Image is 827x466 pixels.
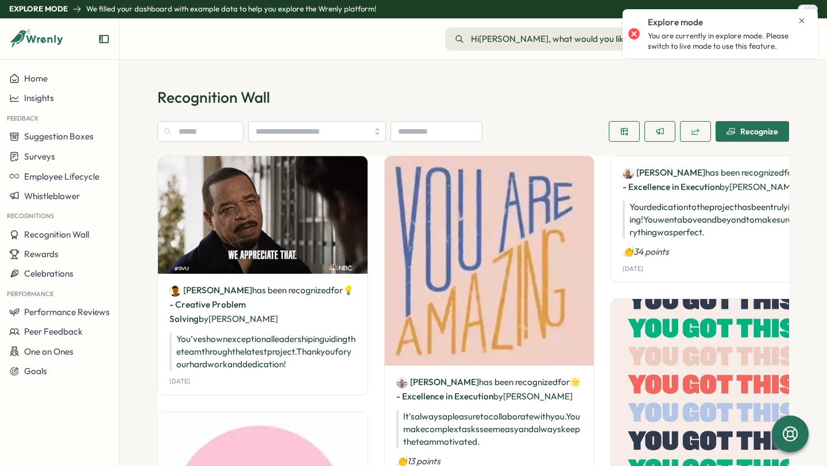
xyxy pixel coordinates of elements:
p: You’ve shown exceptional leadership in guiding the team through the latest project. Thank you for... [169,333,356,371]
p: has been recognized by [PERSON_NAME] [396,375,583,403]
a: James Johnson[PERSON_NAME] [623,166,705,179]
a: Emily Davis[PERSON_NAME] [169,284,252,297]
p: has been recognized by [PERSON_NAME] [623,165,809,194]
img: Emily Davis [169,285,181,297]
img: Recognition Image [385,156,594,366]
p: Your dedication to the project has been truly inspiring! You went above and beyond to make sure e... [623,201,809,239]
span: Hi [PERSON_NAME] , what would you like to do? [471,33,655,45]
span: Peer Feedback [24,326,83,337]
span: for [331,285,343,296]
span: Recognition Wall [24,229,89,240]
p: [DATE] [623,265,643,273]
p: Recognition Wall [157,87,789,107]
span: for [784,167,796,178]
p: Explore Mode [9,4,68,14]
span: Performance Reviews [24,306,110,317]
button: Hi[PERSON_NAME], what would you like to do? [445,28,665,51]
div: Recognize [726,127,778,136]
span: Surveys [24,151,55,162]
span: Whistleblower [24,191,80,201]
span: One on Ones [24,346,74,357]
button: Recognize [716,121,789,142]
span: Celebrations [24,268,74,279]
span: Rewards [24,248,59,259]
span: Home [24,73,48,84]
p: has been recognized by [PERSON_NAME] [169,283,356,326]
span: Suggestion Boxes [24,131,94,142]
span: 🌟 - Excellence in Execution [396,376,581,402]
span: Goals [24,366,47,376]
p: [DATE] [169,378,190,385]
span: Insights [24,92,54,103]
img: Recognition Image [158,156,368,274]
p: Explore mode [648,16,703,29]
a: Ethan Lewis[PERSON_NAME] [396,376,479,389]
img: James Johnson [623,168,634,179]
img: Ethan Lewis [396,377,408,389]
button: Expand sidebar [98,33,110,45]
p: We filled your dashboard with example data to help you explore the Wrenly platform! [86,4,376,14]
span: Employee Lifecycle [24,171,99,182]
p: It's always a pleasure to collaborate with you. You make complex tasks seem easy and always keep ... [396,410,583,448]
p: 👏34 points [623,246,809,258]
button: Close notification [797,16,806,25]
span: 💡 - Creative Problem Solving [169,285,354,324]
p: You are currently in explore mode. Please switch to live mode to use this feature. [648,31,806,51]
span: for [558,376,570,387]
